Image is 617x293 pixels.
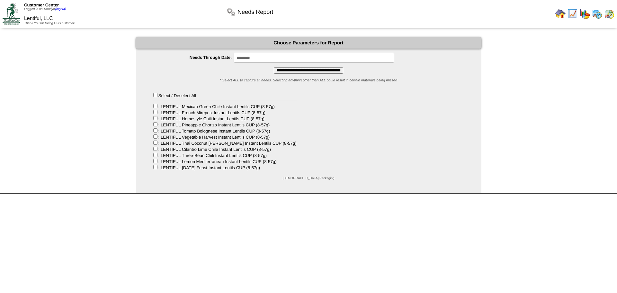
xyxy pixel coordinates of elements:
[149,55,234,60] label: Needs Through Date:
[604,9,614,19] img: calendarinout.gif
[24,16,53,21] span: Lentiful, LLC
[226,7,236,17] img: workflow.png
[136,78,481,82] div: * Select ALL to capture all needs. Selecting anything other than ALL could result in certain mate...
[237,9,273,15] span: Needs Report
[55,7,66,11] a: (logout)
[282,177,334,180] span: [DEMOGRAPHIC_DATA] Packaging
[592,9,602,19] img: calendarprod.gif
[136,37,481,49] div: Choose Parameters for Report
[580,9,590,19] img: graph.gif
[568,9,578,19] img: line_graph.gif
[3,3,20,24] img: ZoRoCo_Logo(Green%26Foil)%20jpg.webp
[152,92,297,170] div: Select / Deselect All : LENTIFUL Mexican Green Chile Instant Lentils CUP (8-57g) : LENTIFUL Frenc...
[555,9,566,19] img: home.gif
[24,22,75,25] span: Thank You for Being Our Customer!
[24,3,59,7] span: Customer Center
[24,7,66,11] span: Logged in as Tmadjar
